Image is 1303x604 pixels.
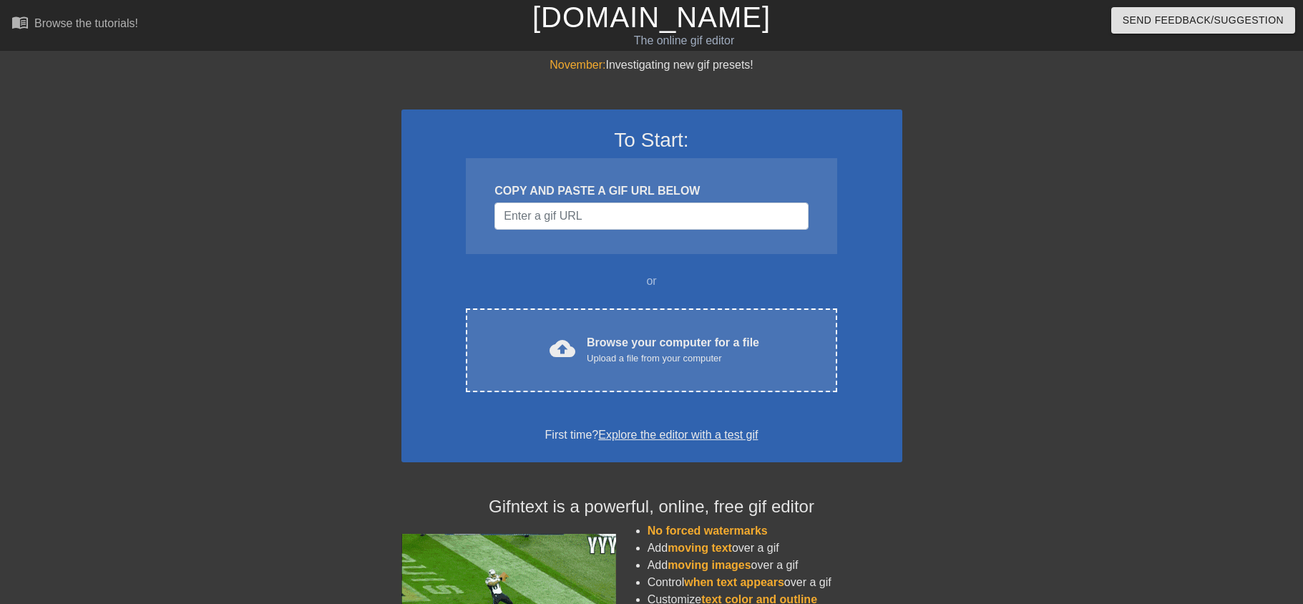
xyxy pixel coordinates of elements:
div: COPY AND PASTE A GIF URL BELOW [494,182,808,200]
button: Send Feedback/Suggestion [1111,7,1295,34]
span: when text appears [684,576,784,588]
a: [DOMAIN_NAME] [532,1,771,33]
span: No forced watermarks [648,525,768,537]
div: The online gif editor [441,32,927,49]
input: Username [494,203,808,230]
span: moving text [668,542,732,554]
a: Browse the tutorials! [11,14,138,36]
li: Add over a gif [648,540,902,557]
li: Control over a gif [648,574,902,591]
div: First time? [420,427,884,444]
li: Add over a gif [648,557,902,574]
span: cloud_upload [550,336,575,361]
a: Explore the editor with a test gif [598,429,758,441]
div: or [439,273,865,290]
div: Browse your computer for a file [587,334,759,366]
div: Browse the tutorials! [34,17,138,29]
span: menu_book [11,14,29,31]
div: Upload a file from your computer [587,351,759,366]
div: Investigating new gif presets! [401,57,902,74]
span: Send Feedback/Suggestion [1123,11,1284,29]
h4: Gifntext is a powerful, online, free gif editor [401,497,902,517]
span: moving images [668,559,751,571]
h3: To Start: [420,128,884,152]
span: November: [550,59,605,71]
